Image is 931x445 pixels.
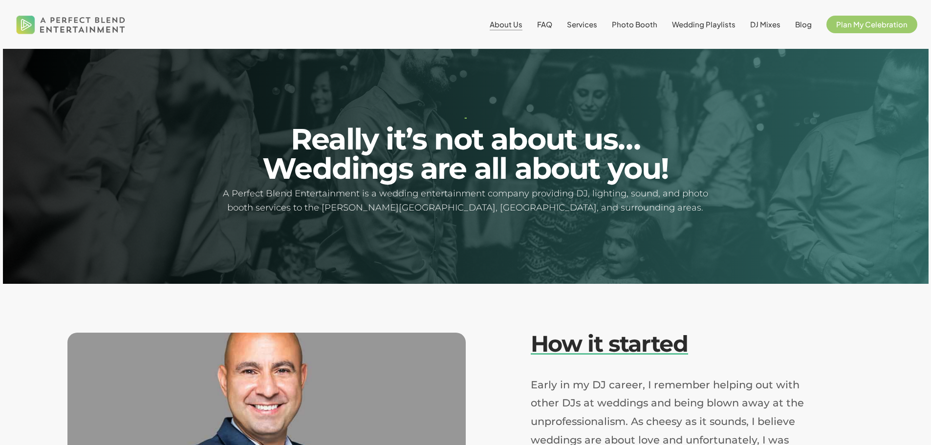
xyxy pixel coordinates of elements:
[531,330,688,358] em: How it started
[612,21,657,28] a: Photo Booth
[490,21,522,28] a: About Us
[826,21,917,28] a: Plan My Celebration
[795,20,812,29] span: Blog
[750,21,780,28] a: DJ Mixes
[672,20,736,29] span: Wedding Playlists
[567,20,597,29] span: Services
[750,20,780,29] span: DJ Mixes
[14,7,128,42] img: A Perfect Blend Entertainment
[795,21,812,28] a: Blog
[537,20,552,29] span: FAQ
[220,114,711,121] h1: -
[612,20,657,29] span: Photo Booth
[490,20,522,29] span: About Us
[672,21,736,28] a: Wedding Playlists
[537,21,552,28] a: FAQ
[567,21,597,28] a: Services
[836,20,908,29] span: Plan My Celebration
[220,187,711,215] h5: A Perfect Blend Entertainment is a wedding entertainment company providing DJ, lighting, sound, a...
[220,125,711,183] h2: Really it’s not about us… Weddings are all about you!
